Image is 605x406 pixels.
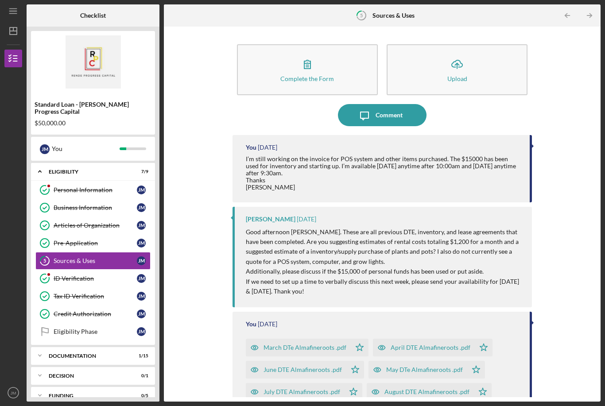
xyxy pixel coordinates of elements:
[137,239,146,247] div: J M
[35,217,151,234] a: Articles of OrganizationJM
[246,383,362,401] button: July DTE Almafineroots .pdf
[35,287,151,305] a: Tax ID VerificationJM
[35,120,151,127] div: $50,000.00
[297,216,316,223] time: 2025-10-03 18:46
[246,144,256,151] div: You
[373,339,493,356] button: April DTE Almafineroots .pdf
[132,373,148,379] div: 0 / 1
[137,186,146,194] div: J M
[54,310,137,317] div: Credit Authorization
[137,327,146,336] div: J M
[264,366,342,373] div: June DTE Almafineroots .pdf
[246,361,364,379] button: June DTE Almafineroots .pdf
[43,258,46,264] tspan: 5
[35,181,151,199] a: Personal InformationJM
[35,101,151,115] div: Standard Loan - [PERSON_NAME] Progress Capital
[372,12,415,19] b: Sources & Uses
[258,321,277,328] time: 2025-10-02 22:26
[54,222,137,229] div: Articles of Organization
[137,292,146,301] div: J M
[264,344,346,351] div: March DTe Almafineroots .pdf
[35,199,151,217] a: Business InformationJM
[54,293,137,300] div: Tax ID Verification
[49,353,126,359] div: Documentation
[246,155,521,191] div: I’m still working on the invoice for POS system and other items purchased. The $15000 has been us...
[54,257,137,264] div: Sources & Uses
[35,252,151,270] a: 5Sources & UsesJM
[360,12,363,18] tspan: 5
[368,361,485,379] button: May DTe Almafineroots .pdf
[54,204,137,211] div: Business Information
[132,393,148,398] div: 0 / 5
[338,104,427,126] button: Comment
[54,186,137,193] div: Personal Information
[35,270,151,287] a: ID VerificationJM
[54,328,137,335] div: Eligibility Phase
[35,234,151,252] a: Pre-ApplicationJM
[246,321,256,328] div: You
[280,75,334,82] div: Complete the Form
[132,353,148,359] div: 1 / 15
[258,144,277,151] time: 2025-10-03 18:58
[237,44,378,95] button: Complete the Form
[391,344,470,351] div: April DTE Almafineroots .pdf
[137,256,146,265] div: J M
[386,366,463,373] div: May DTe Almafineroots .pdf
[31,35,155,89] img: Product logo
[384,388,469,395] div: August DTE Almafineroots .pdf
[4,384,22,402] button: JM
[52,141,120,156] div: You
[35,305,151,323] a: Credit AuthorizationJM
[54,240,137,247] div: Pre-Application
[35,323,151,340] a: Eligibility PhaseJM
[246,216,295,223] div: [PERSON_NAME]
[137,309,146,318] div: J M
[49,169,126,174] div: Eligibility
[11,391,16,395] text: JM
[246,227,523,297] p: Good afternoon [PERSON_NAME]. These are all previous DTE, inventory, and lease agreements that ha...
[137,221,146,230] div: J M
[54,275,137,282] div: ID Verification
[367,383,492,401] button: August DTE Almafineroots .pdf
[264,388,340,395] div: July DTE Almafineroots .pdf
[40,144,50,154] div: J M
[49,393,126,398] div: Funding
[132,169,148,174] div: 7 / 9
[387,44,527,95] button: Upload
[246,339,368,356] button: March DTe Almafineroots .pdf
[137,203,146,212] div: J M
[376,104,403,126] div: Comment
[137,274,146,283] div: J M
[80,12,106,19] b: Checklist
[49,373,126,379] div: Decision
[447,75,467,82] div: Upload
